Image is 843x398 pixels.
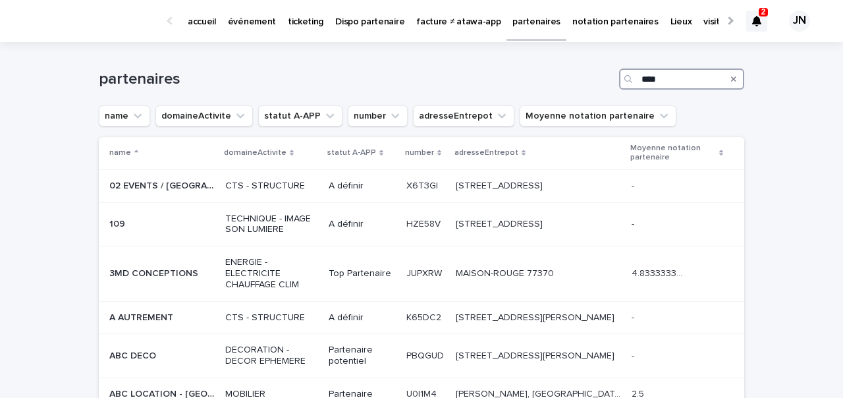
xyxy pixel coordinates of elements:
[155,105,253,127] button: domaineActivite
[225,345,318,367] p: DECORATION - DECOR EPHEMERE
[406,178,441,192] p: X6T3GI
[329,345,396,367] p: Partenaire potentiel
[761,7,766,16] p: 2
[789,11,810,32] div: JN
[329,312,396,324] p: A définir
[99,246,744,301] tr: 3MD CONCEPTIONS3MD CONCEPTIONS ENERGIE - ELECTRICITE CHAUFFAGE CLIMTop PartenaireJUPXRWJUPXRW MAI...
[109,146,131,160] p: name
[329,219,396,230] p: A définir
[406,216,443,230] p: HZE58V
[632,266,689,279] p: 4.833333333333333
[348,105,408,127] button: number
[99,334,744,378] tr: ABC DECOABC DECO DECORATION - DECOR EPHEMEREPartenaire potentielPBQGUDPBQGUD [STREET_ADDRESS][PER...
[632,178,637,192] p: -
[630,141,715,165] p: Moyenne notation partenaire
[109,216,128,230] p: 109
[99,105,150,127] button: name
[99,202,744,246] tr: 109109 TECHNIQUE - IMAGE SON LUMIEREA définirHZE58VHZE58V [STREET_ADDRESS][STREET_ADDRESS] --
[520,105,676,127] button: Moyenne notation partenaire
[413,105,514,127] button: adresseEntrepot
[632,310,637,324] p: -
[225,312,318,324] p: CTS - STRUCTURE
[99,70,614,89] h1: partenaires
[327,146,376,160] p: statut A-APP
[225,181,318,192] p: CTS - STRUCTURE
[224,146,286,160] p: domaineActivite
[454,146,518,160] p: adresseEntrepot
[109,266,201,279] p: 3MD CONCEPTIONS
[456,266,557,279] p: MAISON-ROUGE 77370
[225,213,318,236] p: TECHNIQUE - IMAGE SON LUMIERE
[406,310,444,324] p: K65DC2
[405,146,434,160] p: number
[109,348,159,362] p: ABC DECO
[406,266,445,279] p: JUPXRW
[456,216,545,230] p: [STREET_ADDRESS]
[109,310,176,324] p: A AUTREMENT
[632,216,637,230] p: -
[258,105,342,127] button: statut A-APP
[329,268,396,279] p: Top Partenaire
[99,169,744,202] tr: 02 EVENTS / [GEOGRAPHIC_DATA] DECO02 EVENTS / [GEOGRAPHIC_DATA] DECO CTS - STRUCTUREA définirX6T3...
[329,181,396,192] p: A définir
[632,348,637,362] p: -
[99,301,744,334] tr: A AUTREMENTA AUTREMENT CTS - STRUCTUREA définirK65DC2K65DC2 [STREET_ADDRESS][PERSON_NAME][STREET_...
[746,11,767,32] div: 2
[109,178,217,192] p: 02 EVENTS / LYON DECO
[26,8,154,34] img: Ls34BcGeRexTGTNfXpUC
[225,257,318,290] p: ENERGIE - ELECTRICITE CHAUFFAGE CLIM
[456,178,545,192] p: 90 RUE DE LA COURPILLERE 69800 SAINT PRIEST
[456,310,617,324] p: 19 Rue de l'Industrie 77170 Brie-Comte-Robert
[406,348,447,362] p: PBQGUD
[456,348,617,362] p: [STREET_ADDRESS][PERSON_NAME]
[619,69,744,90] input: Search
